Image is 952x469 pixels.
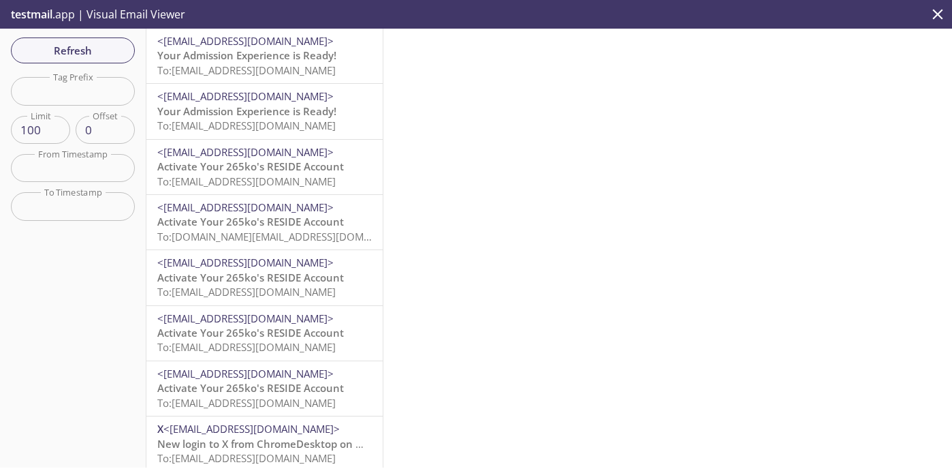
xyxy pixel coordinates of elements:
[157,422,163,436] span: X
[157,160,344,173] span: Activate Your 265ko's RESIDE Account
[22,42,124,59] span: Refresh
[157,48,336,62] span: Your Admission Experience is Ready!
[157,34,334,48] span: <[EMAIL_ADDRESS][DOMAIN_NAME]>
[157,271,344,284] span: Activate Your 265ko's RESIDE Account
[157,119,336,132] span: To: [EMAIL_ADDRESS][DOMAIN_NAME]
[157,230,416,243] span: To: [DOMAIN_NAME][EMAIL_ADDRESS][DOMAIN_NAME]
[146,250,383,305] div: <[EMAIL_ADDRESS][DOMAIN_NAME]>Activate Your 265ko's RESIDE AccountTo:[EMAIL_ADDRESS][DOMAIN_NAME]
[146,29,383,83] div: <[EMAIL_ADDRESS][DOMAIN_NAME]>Your Admission Experience is Ready!To:[EMAIL_ADDRESS][DOMAIN_NAME]
[157,381,344,395] span: Activate Your 265ko's RESIDE Account
[11,7,52,22] span: testmail
[157,451,336,465] span: To: [EMAIL_ADDRESS][DOMAIN_NAME]
[146,84,383,138] div: <[EMAIL_ADDRESS][DOMAIN_NAME]>Your Admission Experience is Ready!To:[EMAIL_ADDRESS][DOMAIN_NAME]
[157,437,376,451] span: New login to X from ChromeDesktop on Mac
[157,175,336,188] span: To: [EMAIL_ADDRESS][DOMAIN_NAME]
[146,140,383,194] div: <[EMAIL_ADDRESS][DOMAIN_NAME]>Activate Your 265ko's RESIDE AccountTo:[EMAIL_ADDRESS][DOMAIN_NAME]
[157,340,336,354] span: To: [EMAIL_ADDRESS][DOMAIN_NAME]
[157,367,334,380] span: <[EMAIL_ADDRESS][DOMAIN_NAME]>
[157,89,334,103] span: <[EMAIL_ADDRESS][DOMAIN_NAME]>
[146,306,383,361] div: <[EMAIL_ADDRESS][DOMAIN_NAME]>Activate Your 265ko's RESIDE AccountTo:[EMAIL_ADDRESS][DOMAIN_NAME]
[11,37,135,63] button: Refresh
[157,312,334,325] span: <[EMAIL_ADDRESS][DOMAIN_NAME]>
[157,145,334,159] span: <[EMAIL_ADDRESS][DOMAIN_NAME]>
[157,256,334,269] span: <[EMAIL_ADDRESS][DOMAIN_NAME]>
[157,215,344,228] span: Activate Your 265ko's RESIDE Account
[157,200,334,214] span: <[EMAIL_ADDRESS][DOMAIN_NAME]>
[157,104,336,118] span: Your Admission Experience is Ready!
[157,326,344,339] span: Activate Your 265ko's RESIDE Account
[157,285,336,299] span: To: [EMAIL_ADDRESS][DOMAIN_NAME]
[146,361,383,416] div: <[EMAIL_ADDRESS][DOMAIN_NAME]>Activate Your 265ko's RESIDE AccountTo:[EMAIL_ADDRESS][DOMAIN_NAME]
[146,195,383,249] div: <[EMAIL_ADDRESS][DOMAIN_NAME]>Activate Your 265ko's RESIDE AccountTo:[DOMAIN_NAME][EMAIL_ADDRESS]...
[157,396,336,410] span: To: [EMAIL_ADDRESS][DOMAIN_NAME]
[157,63,336,77] span: To: [EMAIL_ADDRESS][DOMAIN_NAME]
[163,422,340,436] span: <[EMAIL_ADDRESS][DOMAIN_NAME]>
